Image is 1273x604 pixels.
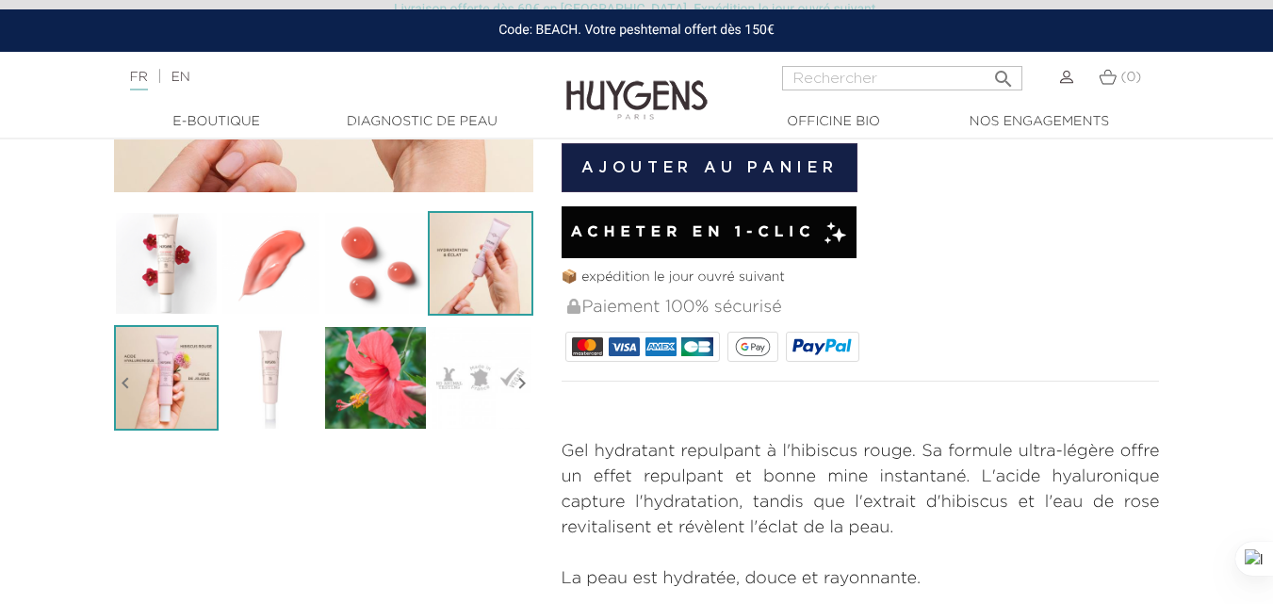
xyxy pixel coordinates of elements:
[122,112,311,132] a: E-Boutique
[681,337,712,356] img: CB_NATIONALE
[992,62,1015,85] i: 
[609,337,640,356] img: VISA
[114,336,137,431] i: 
[572,337,603,356] img: MASTERCARD
[562,541,1160,592] p: La peau est hydratée, douce et rayonnante.
[171,71,189,84] a: EN
[735,337,771,356] img: google_pay
[1120,71,1141,84] span: (0)
[945,112,1134,132] a: Nos engagements
[566,50,708,122] img: Huygens
[645,337,677,356] img: AMEX
[562,143,858,192] button: Ajouter au panier
[130,71,148,90] a: FR
[511,336,533,431] i: 
[987,60,1020,86] button: 
[740,112,928,132] a: Officine Bio
[562,268,1160,287] p: 📦 expédition le jour ouvré suivant
[567,299,580,314] img: Paiement 100% sécurisé
[782,66,1022,90] input: Rechercher
[562,439,1160,541] p: Gel hydratant repulpant à l'hibiscus rouge. Sa formule ultra-légère offre un effet repulpant et b...
[565,287,1160,328] div: Paiement 100% sécurisé
[328,112,516,132] a: Diagnostic de peau
[121,66,516,89] div: |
